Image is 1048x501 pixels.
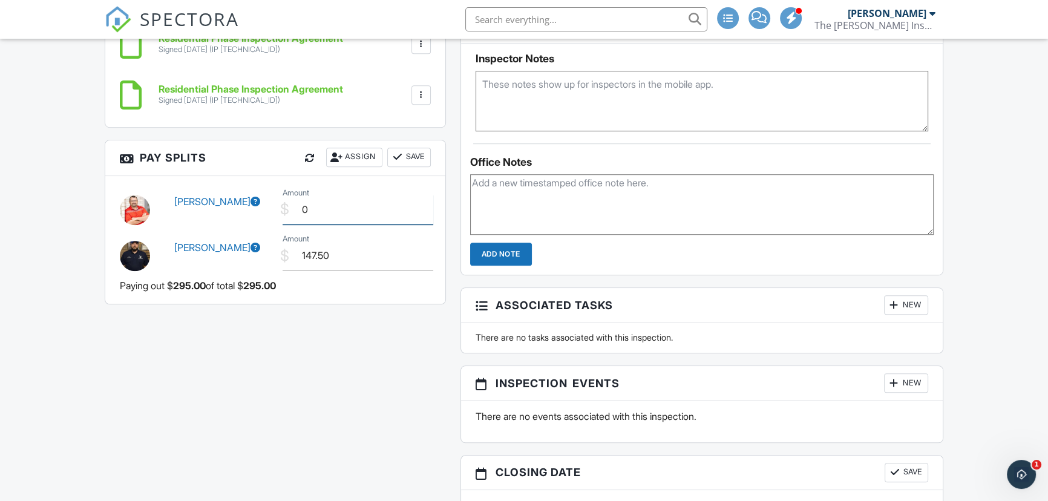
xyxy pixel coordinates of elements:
[243,279,276,292] span: 295.00
[283,187,309,198] label: Amount
[159,96,343,105] div: Signed [DATE] (IP [TECHNICAL_ID])
[174,195,260,208] a: [PERSON_NAME]
[159,33,343,44] h6: Residential Phase Inspection Agreement
[120,279,173,292] span: Paying out $
[105,6,131,33] img: The Best Home Inspection Software - Spectora
[283,234,309,244] label: Amount
[468,332,935,344] div: There are no tasks associated with this inspection.
[572,375,620,391] span: Events
[280,246,289,266] div: $
[120,241,150,271] img: img_20250109_181849.jpg
[465,7,707,31] input: Search everything...
[884,373,928,393] div: New
[159,84,343,95] h6: Residential Phase Inspection Agreement
[496,464,581,480] span: Closing date
[496,297,613,313] span: Associated Tasks
[884,295,928,315] div: New
[159,84,343,105] a: Residential Phase Inspection Agreement Signed [DATE] (IP [TECHNICAL_ID])
[476,410,928,423] p: There are no events associated with this inspection.
[1007,460,1036,489] iframe: Intercom live chat
[326,148,382,167] div: Assign
[387,148,431,167] button: Save
[848,7,926,19] div: [PERSON_NAME]
[105,16,239,42] a: SPECTORA
[476,53,928,65] h5: Inspector Notes
[470,156,934,168] div: Office Notes
[159,45,343,54] div: Signed [DATE] (IP [TECHNICAL_ID])
[159,33,343,54] a: Residential Phase Inspection Agreement Signed [DATE] (IP [TECHNICAL_ID])
[280,199,289,220] div: $
[814,19,935,31] div: The Wells Inspection Group LLC
[470,243,532,266] input: Add Note
[105,140,445,176] h3: Pay Splits
[174,241,260,254] a: [PERSON_NAME]
[1032,460,1041,470] span: 1
[206,279,243,292] span: of total $
[120,195,150,225] img: jonniehs.jpg
[496,375,568,391] span: Inspection
[140,6,239,31] span: SPECTORA
[885,463,928,482] button: Save
[173,279,206,292] span: 295.00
